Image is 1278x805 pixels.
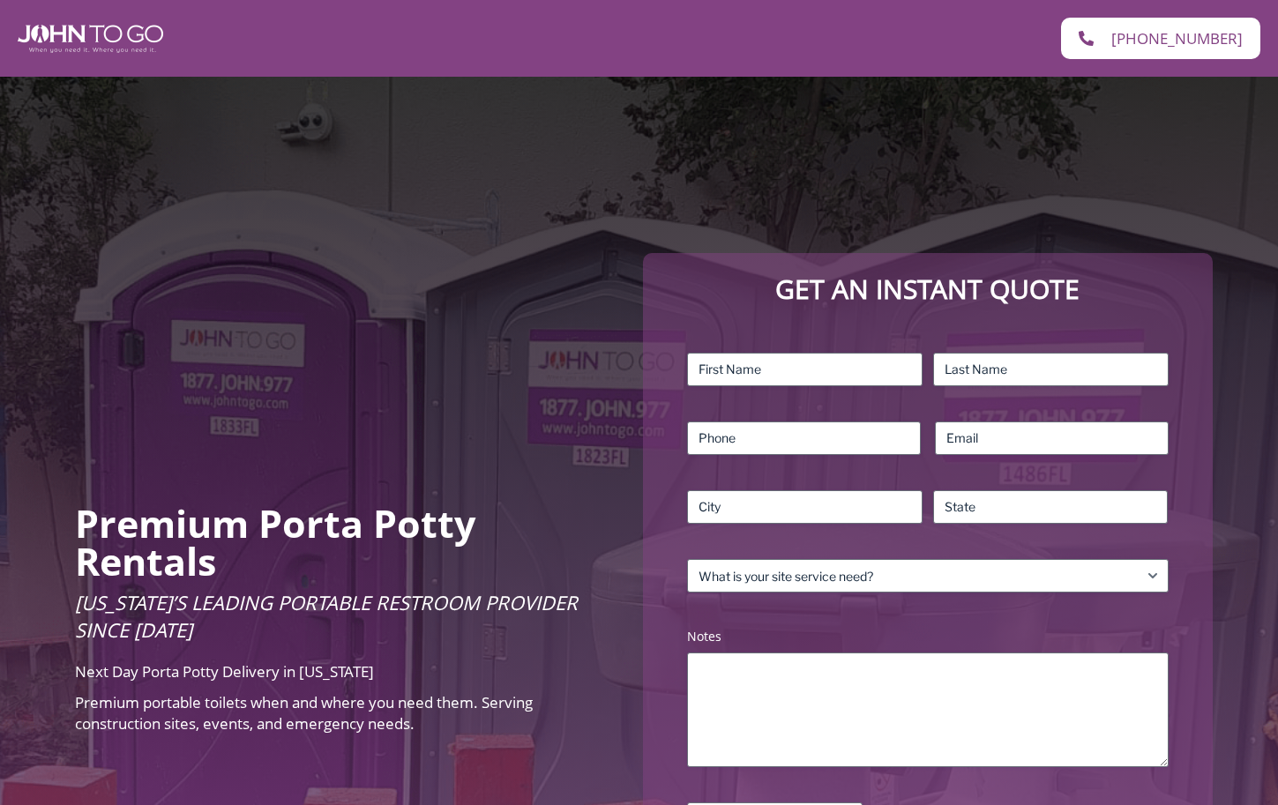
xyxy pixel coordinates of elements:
h2: Premium Porta Potty Rentals [75,504,617,580]
input: Phone [687,421,921,455]
label: Notes [687,628,1168,645]
img: John To Go [18,25,163,53]
a: [PHONE_NUMBER] [1061,18,1260,59]
input: Email [935,421,1169,455]
button: Live Chat [1207,734,1278,805]
input: First Name [687,353,923,386]
span: Premium portable toilets when and where you need them. Serving construction sites, events, and em... [75,692,533,734]
input: Last Name [933,353,1169,386]
input: City [687,490,923,524]
input: State [933,490,1169,524]
span: [PHONE_NUMBER] [1111,31,1243,46]
span: Next Day Porta Potty Delivery in [US_STATE] [75,661,374,682]
span: [US_STATE]’s Leading Portable Restroom Provider Since [DATE] [75,589,578,643]
p: Get an Instant Quote [661,271,1194,309]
